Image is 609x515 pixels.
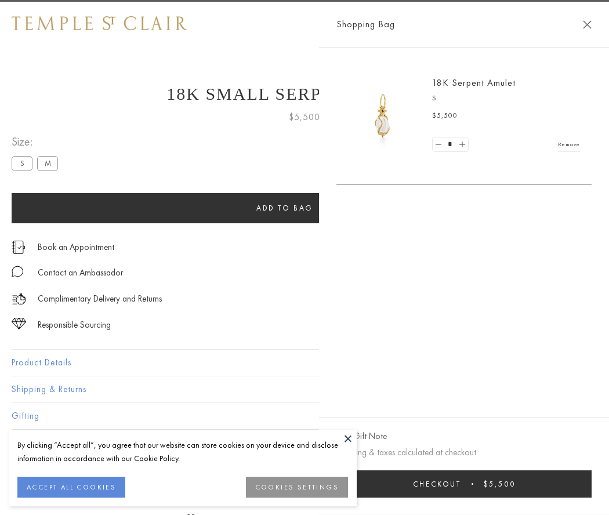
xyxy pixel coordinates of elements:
label: S [12,156,32,171]
span: Size: [12,132,63,151]
span: Shopping Bag [336,17,395,32]
span: Checkout [413,479,461,489]
button: Gifting [12,403,597,429]
label: M [37,156,58,171]
a: Set quantity to 2 [456,137,467,152]
img: Temple St. Clair [12,16,187,30]
img: P51836-E11SERPPV [348,81,418,151]
img: MessageIcon-01_2.svg [12,266,23,277]
button: Checkout $5,500 [336,470,592,498]
p: Complimentary Delivery and Returns [38,292,162,306]
img: icon_appointment.svg [12,241,26,254]
div: By clicking “Accept all”, you agree that our website can store cookies on your device and disclos... [17,438,348,465]
a: 18K Serpent Amulet [432,77,516,89]
button: ACCEPT ALL COOKIES [17,477,125,498]
button: Close Shopping Bag [583,20,592,29]
a: Set quantity to 0 [433,137,444,152]
div: Responsible Sourcing [38,318,111,332]
button: Product Details [12,350,597,376]
p: Shipping & taxes calculated at checkout [336,445,592,460]
a: Remove [558,138,580,151]
a: Book an Appointment [38,241,114,253]
button: Add Gift Note [336,429,387,444]
span: $5,500 [484,479,516,489]
span: $5,500 [289,110,320,125]
span: Add to bag [256,203,313,213]
button: Shipping & Returns [12,376,597,402]
h1: 18K Small Serpent Amulet [12,84,597,104]
button: Add to bag [12,193,558,223]
span: $5,500 [432,110,458,122]
img: icon_sourcing.svg [12,318,26,329]
img: icon_delivery.svg [12,292,26,306]
button: COOKIES SETTINGS [246,477,348,498]
div: Contact an Ambassador [38,266,123,280]
p: S [432,93,580,104]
